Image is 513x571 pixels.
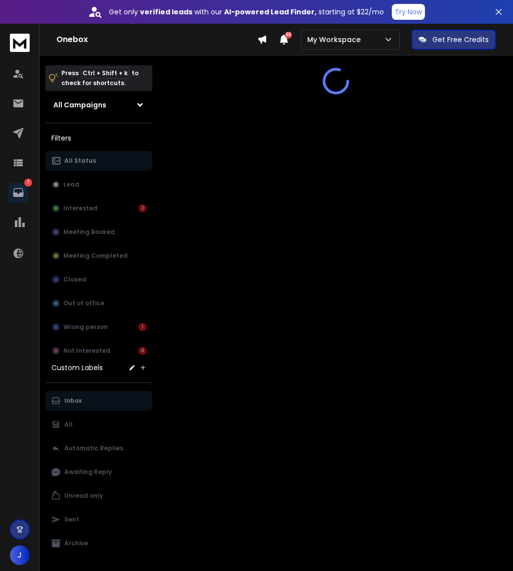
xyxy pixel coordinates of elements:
[432,35,489,45] p: Get Free Credits
[56,34,257,46] h1: Onebox
[51,363,103,373] h3: Custom Labels
[412,30,496,49] button: Get Free Credits
[53,100,106,110] h1: All Campaigns
[224,7,317,17] strong: AI-powered Lead Finder,
[46,95,152,115] button: All Campaigns
[285,32,292,39] span: 50
[392,4,425,20] button: Try Now
[61,68,139,88] p: Press to check for shortcuts.
[24,179,32,187] p: 7
[395,7,422,17] p: Try Now
[109,7,384,17] p: Get only with our starting at $22/mo
[46,131,152,145] h3: Filters
[8,183,28,202] a: 7
[307,35,365,45] p: My Workspace
[81,67,129,79] span: Ctrl + Shift + k
[10,545,30,565] button: J
[10,34,30,52] img: logo
[140,7,192,17] strong: verified leads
